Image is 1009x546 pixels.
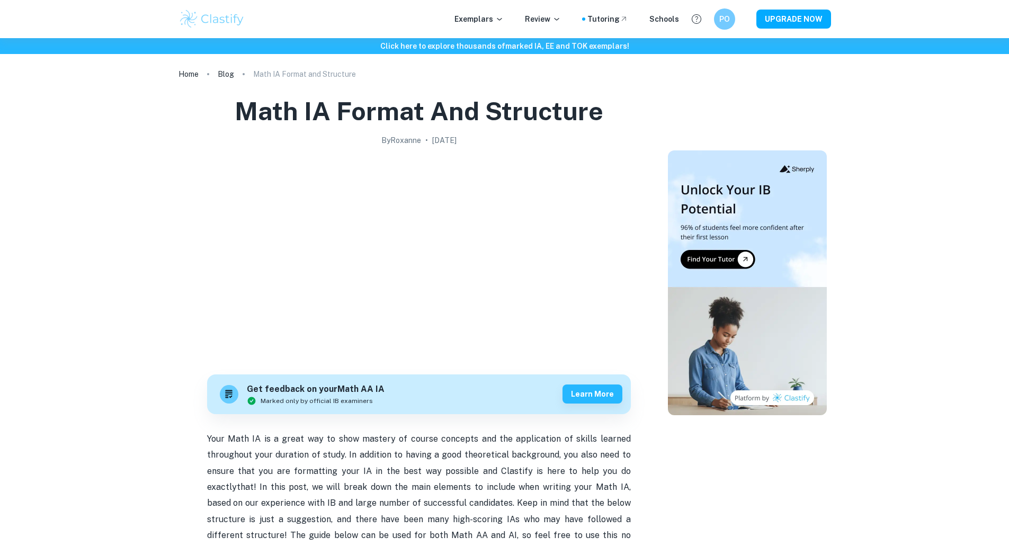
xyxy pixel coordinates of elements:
[218,67,234,82] a: Blog
[207,150,631,362] img: Math IA Format and Structure cover image
[207,374,631,414] a: Get feedback on yourMath AA IAMarked only by official IB examinersLearn more
[432,135,457,146] h2: [DATE]
[525,13,561,25] p: Review
[587,13,628,25] a: Tutoring
[425,135,428,146] p: •
[381,135,421,146] h2: By Roxanne
[261,396,373,406] span: Marked only by official IB examiners
[2,40,1007,52] h6: Click here to explore thousands of marked IA, EE and TOK exemplars !
[687,10,706,28] button: Help and Feedback
[178,67,199,82] a: Home
[235,94,603,128] h1: Math IA Format and Structure
[454,13,504,25] p: Exemplars
[714,8,735,30] button: PO
[253,68,356,80] p: Math IA Format and Structure
[178,8,246,30] img: Clastify logo
[247,383,385,396] h6: Get feedback on your Math AA IA
[756,10,831,29] button: UPGRADE NOW
[718,13,730,25] h6: PO
[562,384,622,404] button: Learn more
[668,150,827,415] img: Thumbnail
[649,13,679,25] a: Schools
